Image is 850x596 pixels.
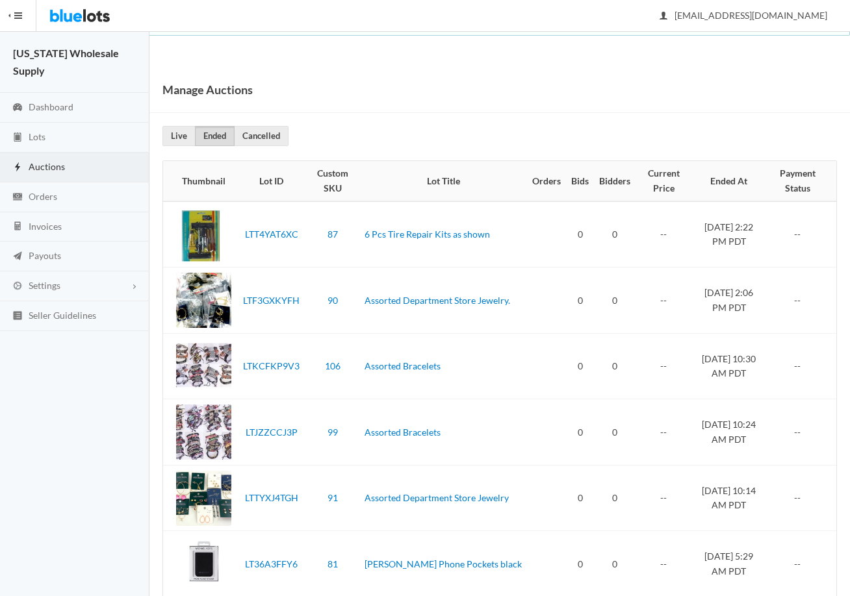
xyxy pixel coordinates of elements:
[566,333,594,399] td: 0
[13,47,119,77] strong: [US_STATE] Wholesale Supply
[11,162,24,174] ion-icon: flash
[243,295,300,306] a: LTF3GXKYFH
[163,161,237,201] th: Thumbnail
[767,267,836,334] td: --
[566,161,594,201] th: Bids
[636,267,691,334] td: --
[660,10,827,21] span: [EMAIL_ADDRESS][DOMAIN_NAME]
[636,161,691,201] th: Current Price
[328,295,338,306] a: 90
[29,280,60,291] span: Settings
[29,101,73,112] span: Dashboard
[11,251,24,263] ion-icon: paper plane
[636,201,691,267] td: --
[594,201,636,267] td: 0
[691,267,766,334] td: [DATE] 2:06 PM PDT
[365,427,441,438] a: Assorted Bracelets
[691,201,766,267] td: [DATE] 2:22 PM PDT
[245,229,298,240] a: LTT4YAT6XC
[594,333,636,399] td: 0
[566,267,594,334] td: 0
[767,201,836,267] td: --
[691,333,766,399] td: [DATE] 10:30 AM PDT
[11,221,24,233] ion-icon: calculator
[243,360,300,371] a: LTKCFKP9V3
[691,161,766,201] th: Ended At
[245,492,298,503] a: LTTYXJ4TGH
[325,360,341,371] a: 106
[527,161,566,201] th: Orders
[657,10,670,23] ion-icon: person
[306,161,359,201] th: Custom SKU
[566,399,594,466] td: 0
[237,161,306,201] th: Lot ID
[566,201,594,267] td: 0
[365,492,509,503] a: Assorted Department Store Jewelry
[29,310,96,321] span: Seller Guidelines
[11,102,24,114] ion-icon: speedometer
[636,465,691,531] td: --
[594,161,636,201] th: Bidders
[359,161,527,201] th: Lot Title
[636,399,691,466] td: --
[234,126,289,146] a: Cancelled
[195,126,235,146] a: Ended
[767,465,836,531] td: --
[767,399,836,466] td: --
[246,427,298,438] a: LTJZZCCJ3P
[29,191,57,202] span: Orders
[328,558,338,569] a: 81
[767,161,836,201] th: Payment Status
[594,399,636,466] td: 0
[11,280,24,293] ion-icon: cog
[29,221,62,232] span: Invoices
[365,229,490,240] a: 6 Pcs Tire Repair Kits as shown
[594,267,636,334] td: 0
[11,310,24,323] ion-icon: list box
[162,80,253,99] h1: Manage Auctions
[29,161,65,172] span: Auctions
[29,131,45,142] span: Lots
[11,192,24,204] ion-icon: cash
[365,558,522,569] a: [PERSON_NAME] Phone Pockets black
[365,295,510,306] a: Assorted Department Store Jewelry.
[29,250,61,261] span: Payouts
[11,132,24,144] ion-icon: clipboard
[245,558,298,569] a: LT36A3FFY6
[328,427,338,438] a: 99
[691,399,766,466] td: [DATE] 10:24 AM PDT
[328,229,338,240] a: 87
[162,126,196,146] a: Live
[566,465,594,531] td: 0
[594,465,636,531] td: 0
[691,465,766,531] td: [DATE] 10:14 AM PDT
[328,492,338,503] a: 91
[767,333,836,399] td: --
[365,360,441,371] a: Assorted Bracelets
[636,333,691,399] td: --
